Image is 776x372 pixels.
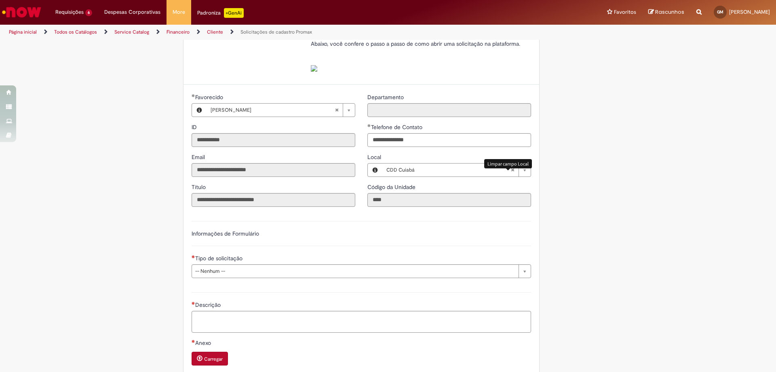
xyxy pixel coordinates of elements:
[192,340,195,343] span: Necessários
[9,29,37,35] a: Página inicial
[192,193,355,207] input: Título
[311,40,525,72] p: Abaixo, você confere o passo a passo de como abrir uma solicitação na plataforma.
[104,8,160,16] span: Despesas Corporativas
[367,133,531,147] input: Telefone de Contato
[192,133,355,147] input: ID
[386,164,510,176] span: CDD Cuiabá
[195,265,515,278] span: -- Nenhum --
[85,9,92,16] span: 6
[648,9,684,16] a: Rascunhos
[192,163,355,177] input: Email
[114,29,149,35] a: Service Catalog
[367,183,417,191] label: Somente leitura - Código da Unidade
[192,255,195,258] span: Necessários
[54,29,97,35] a: Todos os Catálogos
[655,8,684,16] span: Rascunhos
[367,103,531,117] input: Departamento
[211,104,335,117] span: [PERSON_NAME]
[367,124,371,127] span: Obrigatório Preenchido
[192,183,207,191] span: Somente leitura - Título
[207,29,223,35] a: Cliente
[717,9,723,15] span: GM
[192,104,207,117] button: Favorecido, Visualizar este registro Gabrieli Martins
[367,193,531,207] input: Código da Unidade
[729,9,770,15] span: [PERSON_NAME]
[331,104,343,117] abbr: Limpar campo Favorecido
[167,29,190,35] a: Financeiro
[192,230,259,237] label: Informações de Formulário
[367,153,383,161] span: Local
[195,339,213,346] span: Anexo
[368,164,382,176] button: Local, Visualizar este registro CDD Cuiabá
[195,301,222,308] span: Descrição
[204,356,223,362] small: Carregar
[192,123,198,131] label: Somente leitura - ID
[484,159,532,168] div: Limpar campo Local
[207,104,355,117] a: [PERSON_NAME]Limpar campo Favorecido
[614,8,636,16] span: Favoritos
[367,183,417,191] span: Somente leitura - Código da Unidade
[55,8,84,16] span: Requisições
[192,302,195,305] span: Necessários
[197,8,244,18] div: Padroniza
[195,255,244,262] span: Tipo de solicitação
[224,8,244,18] p: +GenAi
[367,93,405,101] label: Somente leitura - Departamento
[192,352,228,366] button: Carregar anexo de Anexo Required
[382,164,531,176] a: CDD CuiabáLimpar campo Local
[240,29,312,35] a: Solicitações de cadastro Promax
[192,153,207,161] label: Somente leitura - Email
[195,94,225,101] span: Necessários - Favorecido
[192,311,531,333] textarea: Descrição
[6,25,511,40] ul: Trilhas de página
[1,4,42,20] img: ServiceNow
[311,65,317,72] img: sys_attachment.do
[192,183,207,191] label: Somente leitura - Título
[192,94,195,97] span: Obrigatório Preenchido
[173,8,185,16] span: More
[371,123,424,131] span: Telefone de Contato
